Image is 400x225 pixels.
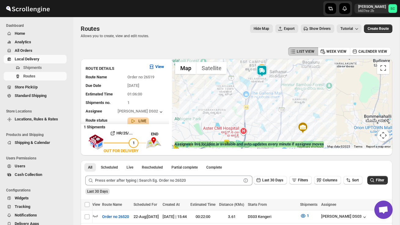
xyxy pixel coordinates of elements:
button: Cash Collection [4,170,67,179]
span: Route status [86,118,108,123]
button: Shipments [4,63,67,72]
span: Order no 26519 [127,75,154,79]
button: Map action label [250,24,273,33]
button: Toggle fullscreen view [377,62,389,74]
span: Users [15,164,25,168]
span: Order no 26520 [102,214,129,220]
span: Cash Collection [15,172,42,177]
button: Widgets [4,194,67,202]
span: Analytics [15,40,31,44]
span: Route Name [102,202,122,207]
button: User menu [354,4,398,13]
span: Widgets [15,196,29,200]
div: [DATE] | 15:44 [163,214,187,220]
button: Show satellite imagery [196,62,227,74]
span: Store PickUp [15,85,38,89]
div: [PERSON_NAME] DS02 [118,109,164,115]
span: [DATE] [127,83,139,88]
a: Report a map error [366,145,391,148]
span: Map data ©2025 [327,145,350,148]
button: Filter [367,176,388,184]
span: Rescheduled [142,165,163,170]
span: View [92,202,100,207]
img: shop.svg [88,130,104,154]
span: Users Permissions [6,156,69,161]
span: Home [15,31,25,36]
span: 1 [127,100,130,105]
div: 00:22:00 [190,214,215,220]
span: Starts From [248,202,267,207]
button: Columns [314,176,341,184]
button: LIST VIEW [288,47,318,56]
span: Route Name [86,75,107,79]
button: Show street map [175,62,196,74]
span: 01:06:00 [127,92,142,96]
span: LIST VIEW [297,49,314,54]
span: Tutorial [340,27,353,31]
span: Locations, Rules & Rates [15,117,58,121]
button: WEEK VIEW [318,47,350,56]
span: All Orders [15,48,32,53]
img: Google [174,141,194,149]
span: Due Date [86,83,101,88]
span: Shipments [23,65,42,70]
div: 3.61 [219,214,244,220]
div: END [151,131,169,137]
span: Hide Map [254,26,269,31]
span: Scheduled For [134,202,157,207]
span: Filters [298,178,308,182]
span: Assignee [321,202,336,207]
button: CALENDER VIEW [350,47,391,56]
button: Users [4,162,67,170]
span: Shipments no. [86,100,111,105]
a: Open this area in Google Maps (opens a new window) [174,141,194,149]
button: Create Route [364,24,392,33]
b: LIVE [138,119,146,123]
button: 1 [296,211,313,221]
span: Dashboard [6,23,69,28]
span: Sort [352,178,359,182]
span: Shipments [300,202,317,207]
div: OUT FOR DELIVERY [104,148,138,154]
h3: ROUTE DETAILS [86,66,144,72]
span: Assignee [86,109,102,113]
span: Standard Shipping [15,93,46,98]
span: 22-Aug | [DATE] [134,214,159,219]
div: 1 [256,64,268,77]
b: HR/25/... [116,131,133,135]
a: Open chat [374,201,393,219]
button: Show Drivers [301,24,334,33]
button: Locations, Rules & Rates [4,115,67,123]
span: All [88,165,92,170]
text: SC [391,7,395,11]
span: Routes [23,74,35,78]
span: Products and Shipping [6,132,69,137]
span: CALENDER VIEW [358,49,387,54]
span: Columns [323,178,337,182]
button: Export [275,24,298,33]
img: trip_end.png [146,137,161,149]
button: Map camera controls [377,129,389,141]
span: Shipping & Calendar [15,140,50,145]
a: Terms (opens in new tab) [354,145,362,148]
span: Store Locations [6,109,69,114]
span: Show Drivers [309,26,331,31]
button: Filters [289,176,312,184]
button: Shipping & Calendar [4,138,67,147]
span: Export [284,26,295,31]
p: [PERSON_NAME] [358,4,386,9]
p: Allows you to create, view and edit routes. [81,34,149,38]
span: Sanjay chetri [388,4,397,13]
input: Press enter after typing | Search Eg. Order no 26520 [95,176,241,185]
button: Last 30 Days [254,176,287,184]
span: Notifications [15,213,37,217]
img: ScrollEngine [5,1,51,16]
button: Tutorial [337,24,361,33]
label: Assignee's live location is available and auto-updates every minute if assignee moves [174,141,324,147]
button: Routes [4,72,67,80]
span: 1 [307,213,309,218]
span: Created At [163,202,180,207]
span: Filter [376,178,384,182]
button: Notifications [4,211,67,220]
div: [PERSON_NAME] DS03 [321,214,368,220]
